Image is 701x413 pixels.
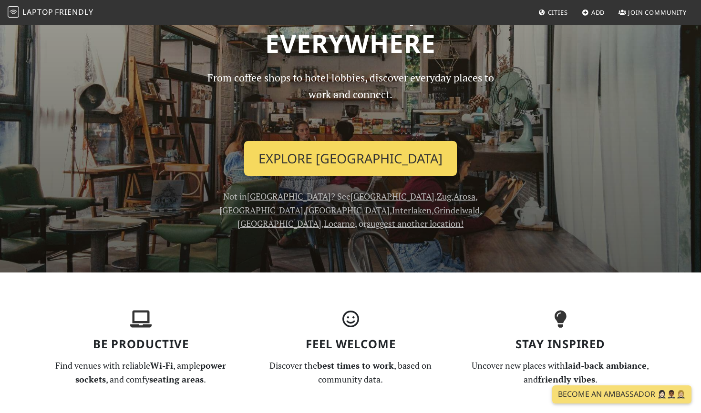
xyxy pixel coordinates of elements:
a: Join Community [615,4,691,21]
strong: laid-back ambiance [565,360,647,371]
a: [GEOGRAPHIC_DATA] [247,191,331,202]
strong: friendly vibes [538,373,595,385]
span: Add [591,8,605,17]
a: Become an Ambassador 🤵🏻‍♀️🤵🏾‍♂️🤵🏼‍♀️ [552,385,691,403]
span: Laptop [22,7,53,17]
span: Cities [548,8,568,17]
img: LaptopFriendly [8,6,19,18]
a: Locarno [324,218,355,229]
a: Add [578,4,609,21]
h3: Stay Inspired [461,337,660,351]
h3: Feel Welcome [251,337,450,351]
span: Join Community [628,8,687,17]
a: [GEOGRAPHIC_DATA] [306,204,390,216]
a: Zug [437,191,451,202]
a: Arosa [454,191,475,202]
a: Grindelwald [434,204,480,216]
p: From coffee shops to hotel lobbies, discover everyday places to work and connect. [199,70,502,133]
a: [GEOGRAPHIC_DATA] [219,204,303,216]
h3: Be Productive [41,337,240,351]
strong: Wi-Fi [150,360,173,371]
a: Cities [535,4,572,21]
a: Explore [GEOGRAPHIC_DATA] [244,141,457,176]
span: Friendly [55,7,93,17]
p: Discover the , based on community data. [251,359,450,386]
strong: seating areas [149,373,204,385]
span: Not in ? See , , , , , , , , , or [219,191,482,230]
a: Interlaken [392,204,432,216]
strong: best times to work [317,360,394,371]
p: Uncover new places with , and . [461,359,660,386]
a: suggest another location! [367,218,464,229]
a: LaptopFriendly LaptopFriendly [8,4,93,21]
a: [GEOGRAPHIC_DATA] [237,218,321,229]
a: [GEOGRAPHIC_DATA] [350,191,434,202]
p: Find venues with reliable , ample , and comfy . [41,359,240,386]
